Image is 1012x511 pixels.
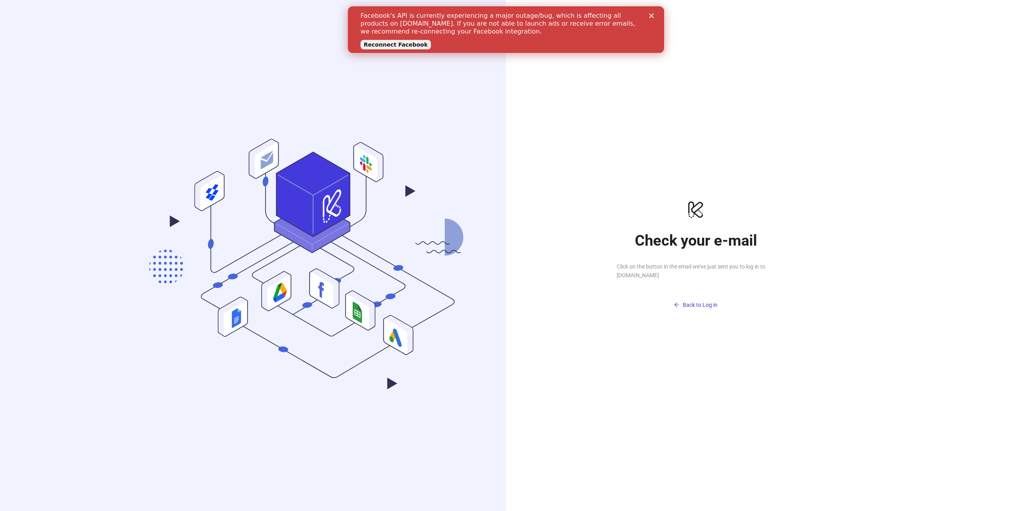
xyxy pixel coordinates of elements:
span: Back to Log in [683,302,717,308]
span: arrow-left [674,302,680,308]
a: Back to Log in [617,286,775,311]
button: Back to Log in [617,299,775,311]
span: Click on the button in the email we've just sent you to log in to [DOMAIN_NAME] [617,262,775,280]
h1: Check your e-mail [617,231,775,250]
iframe: Intercom live chat banner [348,6,664,53]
